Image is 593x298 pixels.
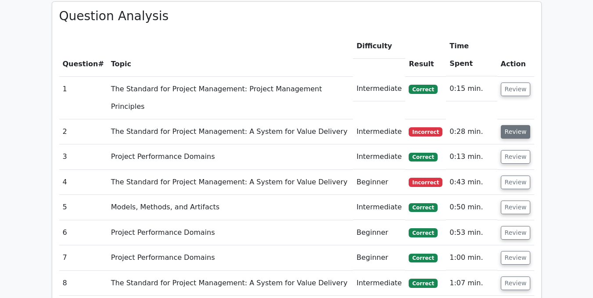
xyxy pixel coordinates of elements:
button: Review [501,150,531,164]
td: 1:07 min. [446,271,497,296]
span: Correct [409,279,437,287]
td: 5 [59,195,108,220]
td: Intermediate [353,271,405,296]
td: Intermediate [353,119,405,144]
td: 3 [59,144,108,169]
td: 8 [59,271,108,296]
th: Time Spent [446,34,497,76]
th: Result [405,34,446,76]
th: # [59,34,108,76]
h3: Question Analysis [59,9,534,24]
td: 0:13 min. [446,144,497,169]
td: 1:00 min. [446,245,497,270]
td: Beginner [353,170,405,195]
td: 0:50 min. [446,195,497,220]
td: 0:53 min. [446,220,497,245]
th: Action [497,34,534,76]
span: Incorrect [409,178,442,187]
td: Project Performance Domains [108,220,353,245]
td: Intermediate [353,195,405,220]
td: 0:15 min. [446,76,497,101]
span: Correct [409,153,437,162]
td: 0:28 min. [446,119,497,144]
td: The Standard for Project Management: A System for Value Delivery [108,119,353,144]
td: 2 [59,119,108,144]
td: 6 [59,220,108,245]
td: Models, Methods, and Artifacts [108,195,353,220]
td: 4 [59,170,108,195]
td: Project Performance Domains [108,245,353,270]
button: Review [501,251,531,265]
td: Project Performance Domains [108,144,353,169]
span: Correct [409,228,437,237]
span: Correct [409,85,437,93]
span: Question [63,60,98,68]
td: 0:43 min. [446,170,497,195]
span: Correct [409,254,437,262]
td: 7 [59,245,108,270]
td: Intermediate [353,144,405,169]
button: Review [501,125,531,139]
td: Beginner [353,220,405,245]
td: The Standard for Project Management: Project Management Principles [108,76,353,119]
td: The Standard for Project Management: A System for Value Delivery [108,271,353,296]
td: The Standard for Project Management: A System for Value Delivery [108,170,353,195]
td: Beginner [353,245,405,270]
td: Intermediate [353,76,405,101]
button: Review [501,201,531,214]
th: Difficulty [353,34,405,59]
button: Review [501,226,531,240]
td: 1 [59,76,108,119]
span: Incorrect [409,127,442,136]
button: Review [501,83,531,96]
th: Topic [108,34,353,76]
button: Review [501,276,531,290]
span: Correct [409,203,437,212]
button: Review [501,176,531,189]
